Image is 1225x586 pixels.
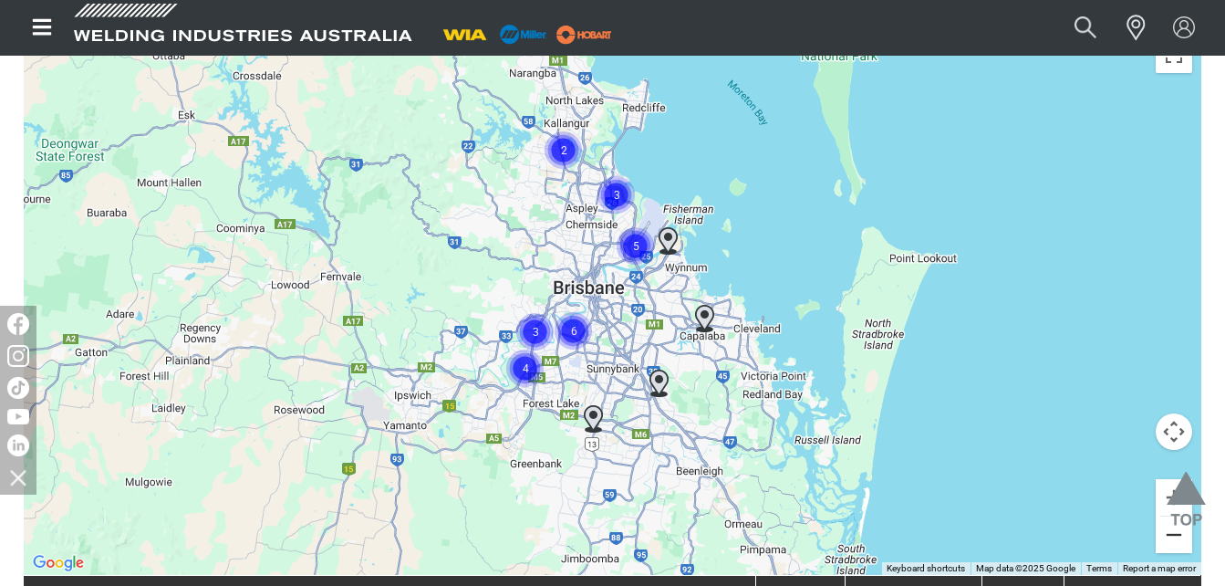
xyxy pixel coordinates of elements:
img: TikTok [7,377,29,399]
button: Zoom out [1156,517,1192,553]
div: Cluster of 6 markers [553,310,594,351]
img: YouTube [7,409,29,424]
div: Cluster of 3 markers [596,174,637,215]
button: Map camera controls [1156,413,1192,450]
div: Cluster of 5 markers [615,225,656,267]
span: Map data ©2025 Google [976,563,1075,573]
button: Search products [1054,7,1116,48]
a: Report a map error [1123,563,1196,573]
div: Cluster of 2 markers [543,130,584,171]
a: miller [551,27,618,41]
div: Cluster of 4 markers [504,348,545,389]
a: Open this area in Google Maps (opens a new window) [28,551,88,575]
input: Product name or item number... [1032,7,1116,48]
button: Keyboard shortcuts [887,562,965,575]
a: Terms [1086,563,1112,573]
img: miller [551,21,618,48]
button: Zoom in [1156,479,1192,516]
button: Scroll to top [1166,472,1207,513]
img: hide socials [3,462,34,493]
img: Facebook [7,313,29,335]
img: Instagram [7,345,29,367]
div: Cluster of 3 markers [514,311,555,352]
img: Google [28,551,88,575]
img: LinkedIn [7,434,29,456]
